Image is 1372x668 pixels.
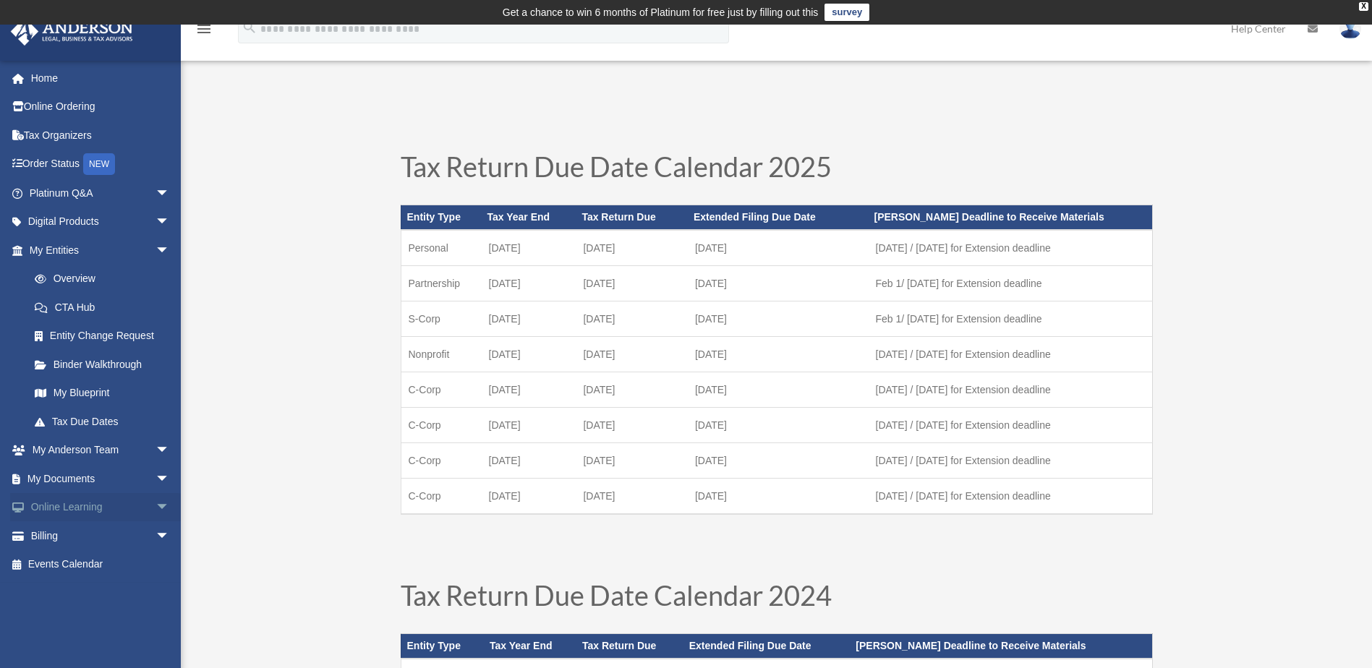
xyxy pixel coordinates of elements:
[482,337,576,372] td: [DATE]
[10,493,192,522] a: Online Learningarrow_drop_down
[688,266,869,301] td: [DATE]
[482,301,576,337] td: [DATE]
[688,205,869,230] th: Extended Filing Due Date
[155,207,184,237] span: arrow_drop_down
[688,443,869,479] td: [DATE]
[401,479,482,515] td: C-Corp
[401,301,482,337] td: S-Corp
[869,479,1152,515] td: [DATE] / [DATE] for Extension deadline
[688,230,869,266] td: [DATE]
[869,372,1152,408] td: [DATE] / [DATE] for Extension deadline
[688,372,869,408] td: [DATE]
[576,443,688,479] td: [DATE]
[7,17,137,46] img: Anderson Advisors Platinum Portal
[10,207,192,236] a: Digital Productsarrow_drop_down
[482,443,576,479] td: [DATE]
[155,236,184,265] span: arrow_drop_down
[20,322,192,351] a: Entity Change Request
[482,372,576,408] td: [DATE]
[576,408,688,443] td: [DATE]
[482,408,576,443] td: [DATE]
[401,408,482,443] td: C-Corp
[155,493,184,523] span: arrow_drop_down
[242,20,257,35] i: search
[10,436,192,465] a: My Anderson Teamarrow_drop_down
[83,153,115,175] div: NEW
[195,25,213,38] a: menu
[20,407,184,436] a: Tax Due Dates
[20,293,192,322] a: CTA Hub
[482,266,576,301] td: [DATE]
[869,408,1152,443] td: [DATE] / [DATE] for Extension deadline
[484,634,576,659] th: Tax Year End
[850,634,1152,659] th: [PERSON_NAME] Deadline to Receive Materials
[1359,2,1368,11] div: close
[10,150,192,179] a: Order StatusNEW
[401,372,482,408] td: C-Corp
[869,230,1152,266] td: [DATE] / [DATE] for Extension deadline
[576,479,688,515] td: [DATE]
[869,205,1152,230] th: [PERSON_NAME] Deadline to Receive Materials
[20,265,192,294] a: Overview
[576,205,688,230] th: Tax Return Due
[401,266,482,301] td: Partnership
[401,443,482,479] td: C-Corp
[503,4,819,21] div: Get a chance to win 6 months of Platinum for free just by filling out this
[482,479,576,515] td: [DATE]
[155,521,184,551] span: arrow_drop_down
[10,64,192,93] a: Home
[155,179,184,208] span: arrow_drop_down
[688,301,869,337] td: [DATE]
[688,337,869,372] td: [DATE]
[576,230,688,266] td: [DATE]
[576,634,683,659] th: Tax Return Due
[10,121,192,150] a: Tax Organizers
[576,337,688,372] td: [DATE]
[10,179,192,207] a: Platinum Q&Aarrow_drop_down
[683,634,851,659] th: Extended Filing Due Date
[401,205,482,230] th: Entity Type
[155,436,184,466] span: arrow_drop_down
[869,301,1152,337] td: Feb 1/ [DATE] for Extension deadline
[401,153,1153,187] h1: Tax Return Due Date Calendar 2025
[482,230,576,266] td: [DATE]
[1339,18,1361,39] img: User Pic
[688,408,869,443] td: [DATE]
[155,464,184,494] span: arrow_drop_down
[20,379,192,408] a: My Blueprint
[10,236,192,265] a: My Entitiesarrow_drop_down
[401,581,1153,616] h1: Tax Return Due Date Calendar 2024
[482,205,576,230] th: Tax Year End
[10,93,192,121] a: Online Ordering
[576,301,688,337] td: [DATE]
[401,634,484,659] th: Entity Type
[195,20,213,38] i: menu
[401,337,482,372] td: Nonprofit
[869,443,1152,479] td: [DATE] / [DATE] for Extension deadline
[869,337,1152,372] td: [DATE] / [DATE] for Extension deadline
[688,479,869,515] td: [DATE]
[10,464,192,493] a: My Documentsarrow_drop_down
[10,550,192,579] a: Events Calendar
[401,230,482,266] td: Personal
[825,4,869,21] a: survey
[576,266,688,301] td: [DATE]
[10,521,192,550] a: Billingarrow_drop_down
[869,266,1152,301] td: Feb 1/ [DATE] for Extension deadline
[20,350,192,379] a: Binder Walkthrough
[576,372,688,408] td: [DATE]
